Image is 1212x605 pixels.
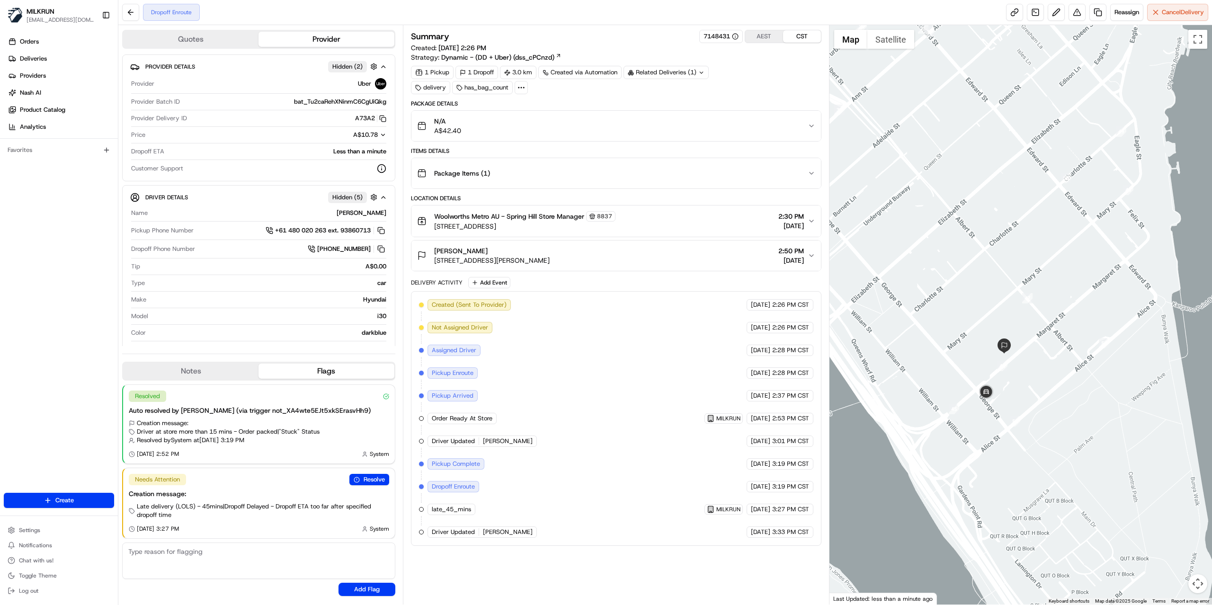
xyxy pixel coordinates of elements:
[778,212,804,221] span: 2:30 PM
[432,437,475,445] span: Driver Updated
[168,147,386,156] div: Less than a minute
[131,345,193,354] span: License Plate Number
[434,169,490,178] span: Package Items ( 1 )
[131,80,154,88] span: Provider
[20,123,46,131] span: Analytics
[411,240,821,271] button: [PERSON_NAME][STREET_ADDRESS][PERSON_NAME]2:50 PM[DATE]
[716,506,740,513] span: MILKRUN
[131,312,148,320] span: Model
[4,68,118,83] a: Providers
[4,554,114,567] button: Chat with us!
[432,369,473,377] span: Pickup Enroute
[19,526,40,534] span: Settings
[4,51,118,66] a: Deliveries
[751,482,770,491] span: [DATE]
[303,131,386,139] button: A$10.78
[131,164,183,173] span: Customer Support
[829,593,937,605] div: Last Updated: less than a minute ago
[716,415,740,422] span: MILKRUN
[258,364,394,379] button: Flags
[772,323,809,332] span: 2:26 PM CST
[131,295,146,304] span: Make
[751,301,770,309] span: [DATE]
[772,346,809,355] span: 2:28 PM CST
[137,450,179,458] span: [DATE] 2:52 PM
[4,4,98,27] button: MILKRUNMILKRUN[EMAIL_ADDRESS][DOMAIN_NAME]
[856,21,867,32] div: 20
[258,32,394,47] button: Provider
[349,474,389,485] button: Resolve
[130,189,387,205] button: Driver DetailsHidden (5)
[1010,416,1020,427] div: 52
[434,212,584,221] span: Woolworths Metro AU - Spring Hill Store Manager
[834,105,845,115] div: 32
[358,80,371,88] span: Uber
[1171,598,1209,604] a: Report a map error
[1147,4,1208,21] button: CancelDelivery
[751,346,770,355] span: [DATE]
[4,493,114,508] button: Create
[434,246,488,256] span: [PERSON_NAME]
[131,98,180,106] span: Provider Batch ID
[20,54,47,63] span: Deliveries
[772,528,809,536] span: 3:33 PM CST
[1099,338,1109,348] div: 51
[432,414,492,423] span: Order Ready At Store
[772,460,809,468] span: 3:19 PM CST
[411,158,821,188] button: Package Items (1)
[441,53,561,62] a: Dynamic - (DD + Uber) (dss_cPCnzd)
[144,262,386,271] div: A$0.00
[317,245,371,253] span: [PHONE_NUMBER]
[751,369,770,377] span: [DATE]
[1114,8,1139,17] span: Reassign
[27,7,54,16] button: MILKRUN
[949,404,959,414] div: 45
[411,32,449,41] h3: Summary
[137,419,188,427] span: Creation message:
[452,81,513,94] div: has_bag_count
[483,437,533,445] span: [PERSON_NAME]
[332,193,363,202] span: Hidden ( 5 )
[123,32,258,47] button: Quotes
[1061,173,1071,183] div: 50
[27,16,94,24] button: [EMAIL_ADDRESS][DOMAIN_NAME]
[129,391,166,402] div: Resolved
[328,61,380,72] button: Hidden (2)
[1162,8,1204,17] span: Cancel Delivery
[704,32,739,41] button: 7148431
[19,572,57,579] span: Toggle Theme
[924,27,935,37] div: 31
[468,277,510,288] button: Add Event
[438,44,486,52] span: [DATE] 2:26 PM
[1123,185,1133,195] div: 48
[432,528,475,536] span: Driver Updated
[4,34,118,49] a: Orders
[772,414,809,423] span: 2:53 PM CST
[131,279,145,287] span: Type
[194,436,244,445] span: at [DATE] 3:19 PM
[1049,598,1089,605] button: Keyboard shortcuts
[432,391,473,400] span: Pickup Arrived
[751,391,770,400] span: [DATE]
[328,191,380,203] button: Hidden (5)
[1022,293,1033,303] div: 47
[751,414,770,423] span: [DATE]
[411,43,486,53] span: Created:
[19,542,52,549] span: Notifications
[411,66,454,79] div: 1 Pickup
[355,114,386,123] button: A73A2
[266,225,386,236] a: +61 480 020 263 ext. 93860713
[772,369,809,377] span: 2:28 PM CST
[751,505,770,514] span: [DATE]
[375,78,386,89] img: uber-new-logo.jpeg
[751,437,770,445] span: [DATE]
[772,301,809,309] span: 2:26 PM CST
[778,246,804,256] span: 2:50 PM
[353,131,378,139] span: A$10.78
[434,126,461,135] span: A$42.40
[411,81,450,94] div: delivery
